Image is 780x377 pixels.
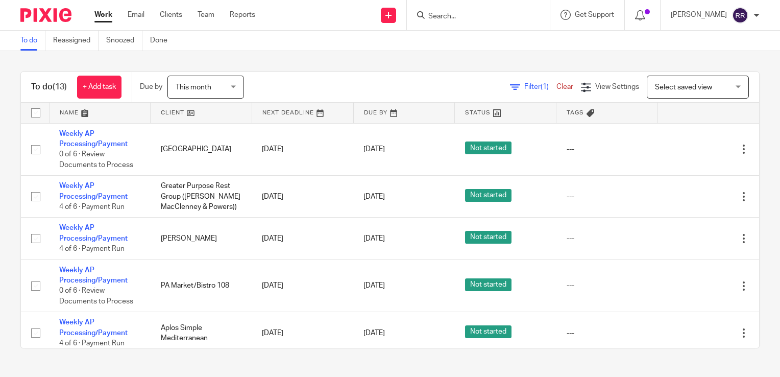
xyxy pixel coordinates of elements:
[556,83,573,90] a: Clear
[151,260,252,312] td: PA Market/Bistro 108
[465,278,511,291] span: Not started
[59,203,125,210] span: 4 of 6 · Payment Run
[106,31,142,51] a: Snoozed
[363,235,385,242] span: [DATE]
[151,218,252,260] td: [PERSON_NAME]
[567,110,584,115] span: Tags
[77,76,121,99] a: + Add task
[160,10,182,20] a: Clients
[541,83,549,90] span: (1)
[20,8,71,22] img: Pixie
[465,325,511,338] span: Not started
[128,10,144,20] a: Email
[230,10,255,20] a: Reports
[252,260,353,312] td: [DATE]
[427,12,519,21] input: Search
[363,282,385,290] span: [DATE]
[252,176,353,218] td: [DATE]
[524,83,556,90] span: Filter
[151,312,252,354] td: Aplos Simple Mediterranean
[31,82,67,92] h1: To do
[20,31,45,51] a: To do
[252,123,353,176] td: [DATE]
[59,288,133,305] span: 0 of 6 · Review Documents to Process
[465,189,511,202] span: Not started
[363,329,385,337] span: [DATE]
[252,312,353,354] td: [DATE]
[59,224,128,242] a: Weekly AP Processing/Payment
[567,280,648,291] div: ---
[655,84,712,91] span: Select saved view
[252,218,353,260] td: [DATE]
[363,193,385,200] span: [DATE]
[198,10,214,20] a: Team
[59,130,128,148] a: Weekly AP Processing/Payment
[59,245,125,252] span: 4 of 6 · Payment Run
[567,144,648,154] div: ---
[567,328,648,338] div: ---
[176,84,211,91] span: This month
[150,31,175,51] a: Done
[59,267,128,284] a: Weekly AP Processing/Payment
[59,182,128,200] a: Weekly AP Processing/Payment
[363,146,385,153] span: [DATE]
[59,340,125,347] span: 4 of 6 · Payment Run
[53,31,99,51] a: Reassigned
[732,7,748,23] img: svg%3E
[671,10,727,20] p: [PERSON_NAME]
[140,82,162,92] p: Due by
[151,176,252,218] td: Greater Purpose Rest Group ([PERSON_NAME] MacClenney & Powers))
[567,233,648,244] div: ---
[567,192,648,202] div: ---
[465,142,511,154] span: Not started
[595,83,639,90] span: View Settings
[94,10,112,20] a: Work
[465,231,511,244] span: Not started
[59,151,133,169] span: 0 of 6 · Review Documents to Process
[59,319,128,336] a: Weekly AP Processing/Payment
[575,11,614,18] span: Get Support
[151,123,252,176] td: [GEOGRAPHIC_DATA]
[53,83,67,91] span: (13)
